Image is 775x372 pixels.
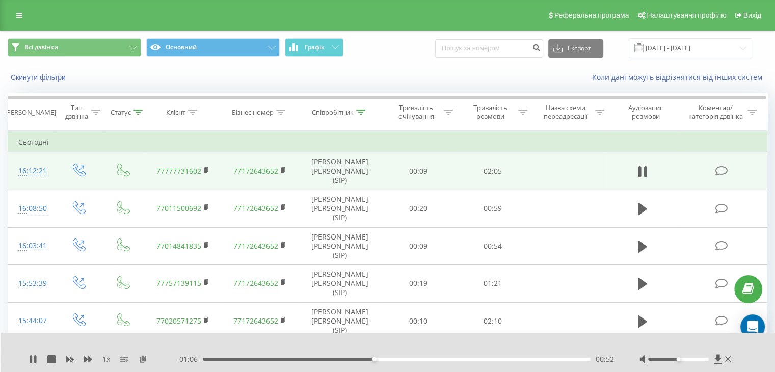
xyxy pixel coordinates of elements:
td: [PERSON_NAME] [PERSON_NAME] (SIP) [299,227,382,265]
div: Аудіозапис розмови [616,103,676,121]
td: [PERSON_NAME] [PERSON_NAME] (SIP) [299,265,382,303]
div: 16:08:50 [18,199,45,219]
button: Експорт [548,39,603,58]
div: Open Intercom Messenger [740,314,765,339]
a: 77172643652 [233,316,278,326]
span: Графік [305,44,325,51]
div: 15:53:39 [18,274,45,294]
div: 16:03:41 [18,236,45,256]
div: Коментар/категорія дзвінка [685,103,745,121]
a: 77777731602 [156,166,201,176]
a: 77020571275 [156,316,201,326]
span: Вихід [743,11,761,19]
span: Реферальна програма [554,11,629,19]
td: [PERSON_NAME] [PERSON_NAME] (SIP) [299,302,382,340]
div: Статус [111,108,131,117]
div: Accessibility label [676,357,680,361]
span: 00:52 [596,354,614,364]
div: Бізнес номер [232,108,274,117]
button: Основний [146,38,280,57]
button: Графік [285,38,343,57]
a: 77172643652 [233,166,278,176]
td: 00:20 [382,190,456,227]
a: 77011500692 [156,203,201,213]
td: 00:59 [456,190,529,227]
div: Accessibility label [372,357,377,361]
div: Тривалість розмови [465,103,516,121]
span: Всі дзвінки [24,43,58,51]
a: Коли дані можуть відрізнятися вiд інших систем [592,72,767,82]
td: 01:21 [456,265,529,303]
button: Скинути фільтри [8,73,71,82]
td: [PERSON_NAME] [PERSON_NAME] (SIP) [299,152,382,190]
td: 00:09 [382,227,456,265]
a: 77172643652 [233,278,278,288]
input: Пошук за номером [435,39,543,58]
a: 77757139115 [156,278,201,288]
span: 1 x [102,354,110,364]
div: Клієнт [166,108,185,117]
a: 77172643652 [233,203,278,213]
td: 00:09 [382,152,456,190]
div: Назва схеми переадресації [539,103,593,121]
td: [PERSON_NAME] [PERSON_NAME] (SIP) [299,190,382,227]
div: 15:44:07 [18,311,45,331]
span: Налаштування профілю [647,11,726,19]
span: - 01:06 [177,354,203,364]
div: Співробітник [312,108,354,117]
div: [PERSON_NAME] [5,108,56,117]
div: Тип дзвінка [64,103,88,121]
a: 77172643652 [233,241,278,251]
div: 16:12:21 [18,161,45,181]
td: 02:05 [456,152,529,190]
button: Всі дзвінки [8,38,141,57]
td: 00:54 [456,227,529,265]
div: Тривалість очікування [391,103,442,121]
a: 77014841835 [156,241,201,251]
td: Сьогодні [8,132,767,152]
td: 00:10 [382,302,456,340]
td: 00:19 [382,265,456,303]
td: 02:10 [456,302,529,340]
